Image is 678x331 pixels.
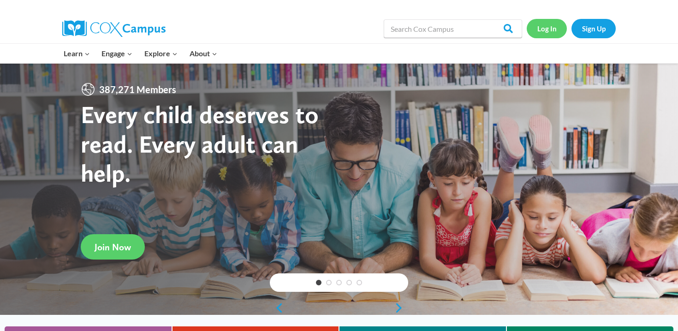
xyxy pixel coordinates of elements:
a: 3 [336,280,342,285]
input: Search Cox Campus [384,19,522,38]
a: Sign Up [571,19,616,38]
nav: Secondary Navigation [527,19,616,38]
a: previous [270,302,284,313]
button: Child menu of Learn [58,44,96,63]
button: Child menu of About [184,44,223,63]
img: Cox Campus [62,20,166,37]
span: 387,271 Members [95,82,180,97]
nav: Primary Navigation [58,44,223,63]
a: Join Now [81,234,145,260]
button: Child menu of Explore [138,44,184,63]
button: Child menu of Engage [96,44,139,63]
a: next [394,302,408,313]
a: 1 [316,280,321,285]
a: 2 [326,280,332,285]
span: Join Now [95,242,131,253]
strong: Every child deserves to read. Every adult can help. [81,100,319,188]
a: 4 [346,280,352,285]
a: 5 [357,280,362,285]
a: Log In [527,19,567,38]
div: content slider buttons [270,299,408,317]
